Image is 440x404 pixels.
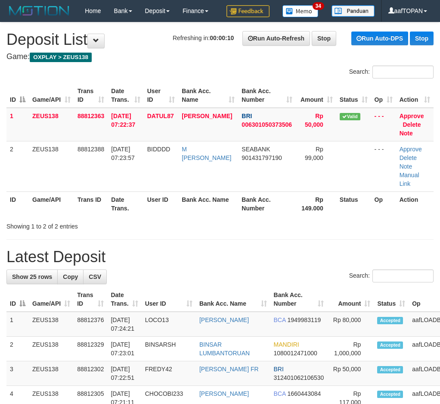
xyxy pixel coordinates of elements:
[274,350,317,357] span: Copy 1080012471000 to clipboard
[238,83,295,108] th: Bank Acc. Number: activate to sort column ascending
[29,108,74,141] td: ZEUS138
[107,287,141,312] th: Date Trans.: activate to sort column ascending
[340,113,360,120] span: Valid transaction
[336,191,371,216] th: Status
[410,31,434,45] a: Stop
[74,83,108,108] th: Trans ID: activate to sort column ascending
[29,141,74,191] td: ZEUS138
[349,269,434,282] label: Search:
[6,53,434,61] h4: Game:
[327,287,374,312] th: Amount: activate to sort column ascending
[196,287,270,312] th: Bank Acc. Name: activate to sort column ascending
[89,273,101,280] span: CSV
[6,337,29,361] td: 2
[29,337,74,361] td: ZEUS138
[274,390,286,397] span: BCA
[400,113,424,119] a: Approve
[142,287,196,312] th: User ID: activate to sort column ascending
[377,391,403,398] span: Accepted
[199,366,259,373] a: [PERSON_NAME] FR
[396,191,434,216] th: Action
[74,361,107,386] td: 88812302
[371,191,396,216] th: Op
[74,191,108,216] th: Trans ID
[144,83,179,108] th: User ID: activate to sort column ascending
[74,287,107,312] th: Trans ID: activate to sort column ascending
[144,191,179,216] th: User ID
[74,312,107,337] td: 88812376
[226,5,270,17] img: Feedback.jpg
[400,172,419,187] a: Manual Link
[372,66,434,78] input: Search:
[327,312,374,337] td: Rp 80,000
[396,83,434,108] th: Action: activate to sort column ascending
[305,113,323,128] span: Rp 50,000
[108,191,143,216] th: Date Trans.
[6,141,29,191] td: 2
[6,191,29,216] th: ID
[77,146,104,153] span: 88812388
[182,146,231,161] a: M [PERSON_NAME]
[400,163,412,170] a: Note
[182,113,232,119] a: [PERSON_NAME]
[6,248,434,266] h1: Latest Deposit
[6,287,29,312] th: ID: activate to sort column descending
[242,154,282,161] span: Copy 901431797190 to clipboard
[312,31,336,46] a: Stop
[199,316,249,323] a: [PERSON_NAME]
[178,83,238,108] th: Bank Acc. Name: activate to sort column ascending
[274,316,286,323] span: BCA
[6,312,29,337] td: 1
[400,146,422,153] a: Approve
[287,390,321,397] span: Copy 1660443084 to clipboard
[29,287,74,312] th: Game/API: activate to sort column ascending
[107,312,141,337] td: [DATE] 07:24:21
[242,31,310,46] a: Run Auto-Refresh
[6,83,29,108] th: ID: activate to sort column descending
[400,130,413,137] a: Note
[372,269,434,282] input: Search:
[111,113,135,128] span: [DATE] 07:22:37
[147,146,170,153] span: BIDDDD
[400,154,417,161] a: Delete
[377,341,403,349] span: Accepted
[6,219,177,231] div: Showing 1 to 2 of 2 entries
[274,341,299,348] span: MANDIRI
[332,5,375,17] img: panduan.png
[108,83,143,108] th: Date Trans.: activate to sort column ascending
[147,113,174,119] span: DATUL87
[377,317,403,324] span: Accepted
[242,146,270,153] span: SEABANK
[29,83,74,108] th: Game/API: activate to sort column ascending
[296,191,336,216] th: Rp 149.000
[142,361,196,386] td: FREDY42
[107,361,141,386] td: [DATE] 07:22:51
[63,273,78,280] span: Copy
[242,121,292,128] span: Copy 006301050373506 to clipboard
[29,312,74,337] td: ZEUS138
[274,366,284,373] span: BRI
[199,341,250,357] a: BINSAR LUMBANTORUAN
[6,108,29,141] td: 1
[336,83,371,108] th: Status: activate to sort column ascending
[57,269,84,284] a: Copy
[274,374,324,381] span: Copy 312401062106530 to clipboard
[296,83,336,108] th: Amount: activate to sort column ascending
[77,113,104,119] span: 88812363
[6,31,434,48] h1: Deposit List
[351,31,408,45] a: Run Auto-DPS
[83,269,107,284] a: CSV
[238,191,295,216] th: Bank Acc. Number
[327,337,374,361] td: Rp 1,000,000
[74,337,107,361] td: 88812329
[210,34,234,41] strong: 00:00:10
[305,146,323,161] span: Rp 99,000
[242,113,252,119] span: BRI
[142,337,196,361] td: BINSARSH
[374,287,409,312] th: Status: activate to sort column ascending
[371,83,396,108] th: Op: activate to sort column ascending
[6,269,58,284] a: Show 25 rows
[142,312,196,337] td: LOCO13
[29,191,74,216] th: Game/API
[12,273,52,280] span: Show 25 rows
